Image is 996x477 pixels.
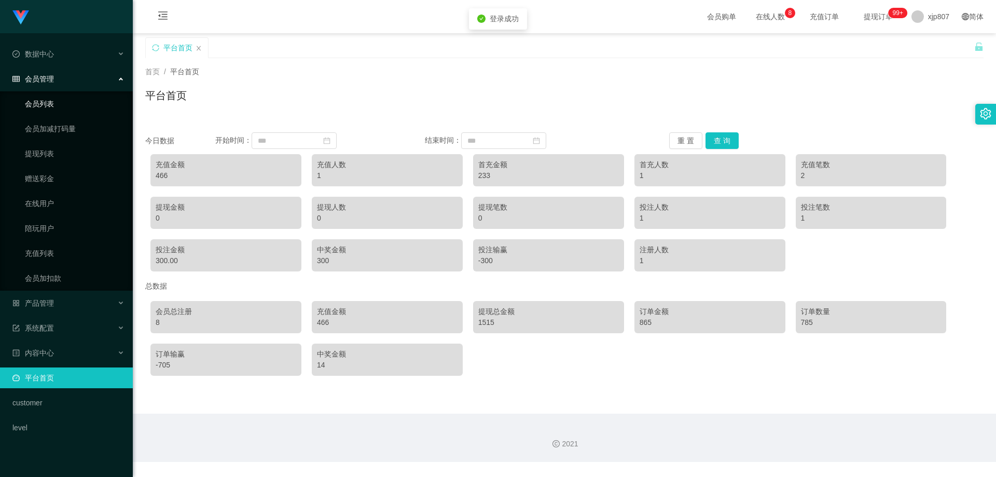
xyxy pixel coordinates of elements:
div: 总数据 [145,277,984,296]
div: 会员总注册 [156,306,296,317]
div: 首充金额 [478,159,619,170]
div: 首充人数 [640,159,780,170]
div: 1 [640,170,780,181]
span: / [164,67,166,76]
div: 投注金额 [156,244,296,255]
div: 充值笔数 [801,159,942,170]
i: 图标: setting [980,108,991,119]
a: 陪玩用户 [25,218,125,239]
div: 14 [317,360,458,371]
i: icon: check-circle [477,15,486,23]
span: 提现订单 [859,13,898,20]
div: 提现人数 [317,202,458,213]
span: 内容中心 [12,349,54,357]
span: 平台首页 [170,67,199,76]
div: 8 [156,317,296,328]
p: 8 [788,8,792,18]
div: 0 [478,213,619,224]
a: 提现列表 [25,143,125,164]
div: 300.00 [156,255,296,266]
span: 首页 [145,67,160,76]
a: 会员列表 [25,93,125,114]
div: 1 [640,255,780,266]
div: 1 [640,213,780,224]
button: 重 置 [669,132,702,149]
div: 充值金额 [317,306,458,317]
span: 会员管理 [12,75,54,83]
h1: 平台首页 [145,88,187,103]
div: 2 [801,170,942,181]
i: 图标: close [196,45,202,51]
div: 中奖金额 [317,244,458,255]
div: 233 [478,170,619,181]
div: 1515 [478,317,619,328]
div: 订单数量 [801,306,942,317]
div: 0 [317,213,458,224]
i: 图标: calendar [323,137,330,144]
div: 投注输赢 [478,244,619,255]
button: 查 询 [706,132,739,149]
div: 今日数据 [145,135,215,146]
div: 投注笔数 [801,202,942,213]
div: 300 [317,255,458,266]
i: 图标: table [12,75,20,83]
div: 提现总金额 [478,306,619,317]
span: 充值订单 [805,13,844,20]
a: 图标: dashboard平台首页 [12,367,125,388]
a: customer [12,392,125,413]
div: -300 [478,255,619,266]
div: 785 [801,317,942,328]
i: 图标: menu-fold [145,1,181,34]
a: 赠送彩金 [25,168,125,189]
div: 订单金额 [640,306,780,317]
div: 订单输赢 [156,349,296,360]
div: 中奖金额 [317,349,458,360]
div: 466 [156,170,296,181]
i: 图标: unlock [974,42,984,51]
a: 在线用户 [25,193,125,214]
span: 在线人数 [751,13,790,20]
div: 平台首页 [163,38,192,58]
div: 注册人数 [640,244,780,255]
a: 充值列表 [25,243,125,264]
sup: 257 [889,8,907,18]
div: -705 [156,360,296,371]
span: 系统配置 [12,324,54,332]
div: 充值金额 [156,159,296,170]
div: 466 [317,317,458,328]
span: 登录成功 [490,15,519,23]
span: 结束时间： [425,136,461,144]
a: 会员加扣款 [25,268,125,289]
div: 充值人数 [317,159,458,170]
i: 图标: global [962,13,969,20]
div: 投注人数 [640,202,780,213]
span: 数据中心 [12,50,54,58]
i: 图标: appstore-o [12,299,20,307]
i: 图标: sync [152,44,159,51]
div: 2021 [141,439,988,449]
div: 0 [156,213,296,224]
div: 提现金额 [156,202,296,213]
a: 会员加减打码量 [25,118,125,139]
div: 865 [640,317,780,328]
div: 提现笔数 [478,202,619,213]
img: logo.9652507e.png [12,10,29,25]
i: 图标: check-circle-o [12,50,20,58]
span: 开始时间： [215,136,252,144]
span: 产品管理 [12,299,54,307]
i: 图标: calendar [533,137,540,144]
div: 1 [317,170,458,181]
sup: 8 [785,8,795,18]
i: 图标: copyright [552,440,560,447]
div: 1 [801,213,942,224]
i: 图标: profile [12,349,20,357]
i: 图标: form [12,324,20,332]
a: level [12,417,125,438]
